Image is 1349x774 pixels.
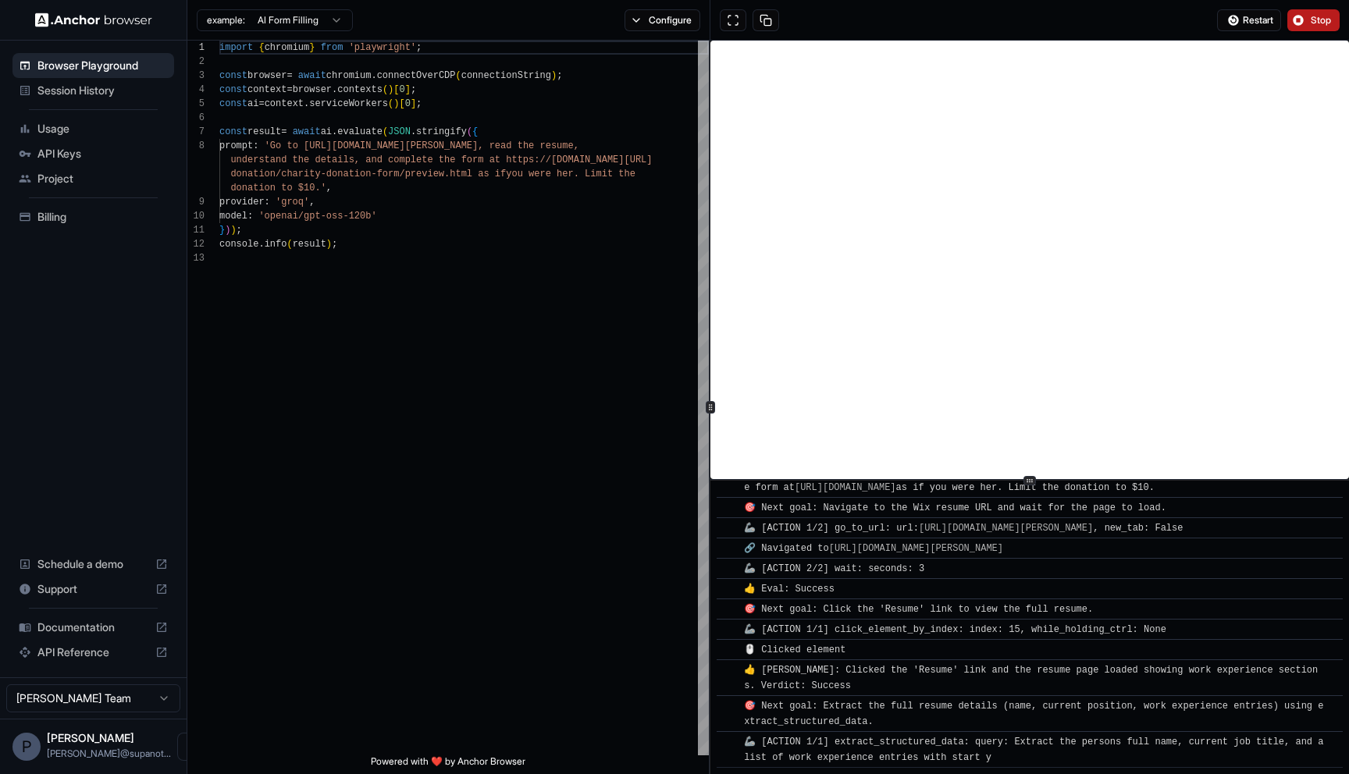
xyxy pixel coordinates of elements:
[293,84,332,95] span: browser
[724,520,732,536] span: ​
[724,662,732,678] span: ​
[744,644,845,655] span: 🖱️ Clicked element
[416,126,467,137] span: stringify
[219,197,265,208] span: provider
[187,41,205,55] div: 1
[177,733,205,761] button: Open menu
[393,84,399,95] span: [
[258,211,376,222] span: 'openai/gpt-oss-120b'
[12,640,174,665] div: API Reference
[237,225,242,236] span: ;
[724,734,732,750] span: ​
[377,70,456,81] span: connectOverCDP
[265,197,270,208] span: :
[349,42,416,53] span: 'playwright'
[276,197,309,208] span: 'groq'
[12,733,41,761] div: P
[326,70,372,81] span: chromium
[744,737,1329,763] span: 🦾 [ACTION 1/1] extract_structured_data: query: Extract the persons full name, current job title, ...
[225,225,230,236] span: )
[720,9,746,31] button: Open in full screen
[388,84,393,95] span: )
[187,223,205,237] div: 11
[625,9,700,31] button: Configure
[1311,14,1333,27] span: Stop
[230,183,326,193] span: donation to $10.'
[265,98,304,109] span: context
[724,561,732,577] span: ​
[12,78,174,103] div: Session History
[506,169,635,179] span: you were her. Limit the
[724,500,732,516] span: ​
[461,70,551,81] span: connectionString
[187,83,205,97] div: 4
[405,98,411,109] span: 0
[37,58,168,73] span: Browser Playground
[265,42,310,53] span: chromium
[12,166,174,191] div: Project
[309,98,388,109] span: serviceWorkers
[744,584,835,595] span: 👍 Eval: Success
[332,239,337,250] span: ;
[37,171,168,186] span: Project
[1243,14,1273,27] span: Restart
[187,209,205,223] div: 10
[37,556,149,572] span: Schedule a demo
[187,97,205,111] div: 5
[298,70,326,81] span: await
[388,98,393,109] span: (
[287,70,292,81] span: =
[399,84,404,95] span: 0
[187,111,205,125] div: 6
[247,84,287,95] span: context
[258,98,264,109] span: =
[321,126,332,137] span: ai
[281,126,287,137] span: =
[456,70,461,81] span: (
[265,239,287,250] span: info
[187,237,205,251] div: 12
[37,644,149,660] span: API Reference
[744,543,1009,554] span: 🔗 Navigated to
[744,624,1166,635] span: 🦾 [ACTION 1/1] click_element_by_index: index: 15, while_holding_ctrl: None
[219,98,247,109] span: const
[219,211,247,222] span: model
[219,42,253,53] span: import
[187,195,205,209] div: 9
[405,84,411,95] span: ]
[1217,9,1281,31] button: Restart
[500,140,579,151] span: ad the resume,
[247,126,281,137] span: result
[321,42,343,53] span: from
[326,183,332,193] span: ,
[388,126,411,137] span: JSON
[744,665,1318,691] span: 👍 [PERSON_NAME]: Clicked the 'Resume' link and the resume page loaded showing work experience sec...
[293,239,326,250] span: result
[187,125,205,139] div: 7
[744,604,1093,615] span: 🎯 Next goal: Click the 'Resume' link to view the full resume.
[187,139,205,153] div: 8
[829,543,1003,554] a: [URL][DOMAIN_NAME][PERSON_NAME]
[219,70,247,81] span: const
[744,502,1166,513] span: 🎯 Next goal: Navigate to the Wix resume URL and wait for the page to load.
[12,141,174,166] div: API Keys
[187,251,205,265] div: 13
[411,126,416,137] span: .
[12,204,174,229] div: Billing
[753,9,779,31] button: Copy session ID
[247,211,253,222] span: :
[332,84,337,95] span: .
[332,126,337,137] span: .
[337,84,383,95] span: contexts
[371,70,376,81] span: .
[411,84,416,95] span: ;
[795,482,896,493] a: [URL][DOMAIN_NAME]
[37,83,168,98] span: Session History
[724,622,732,637] span: ​
[219,225,225,236] span: }
[219,140,253,151] span: prompt
[472,126,478,137] span: {
[37,209,168,225] span: Billing
[12,116,174,141] div: Usage
[287,84,292,95] span: =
